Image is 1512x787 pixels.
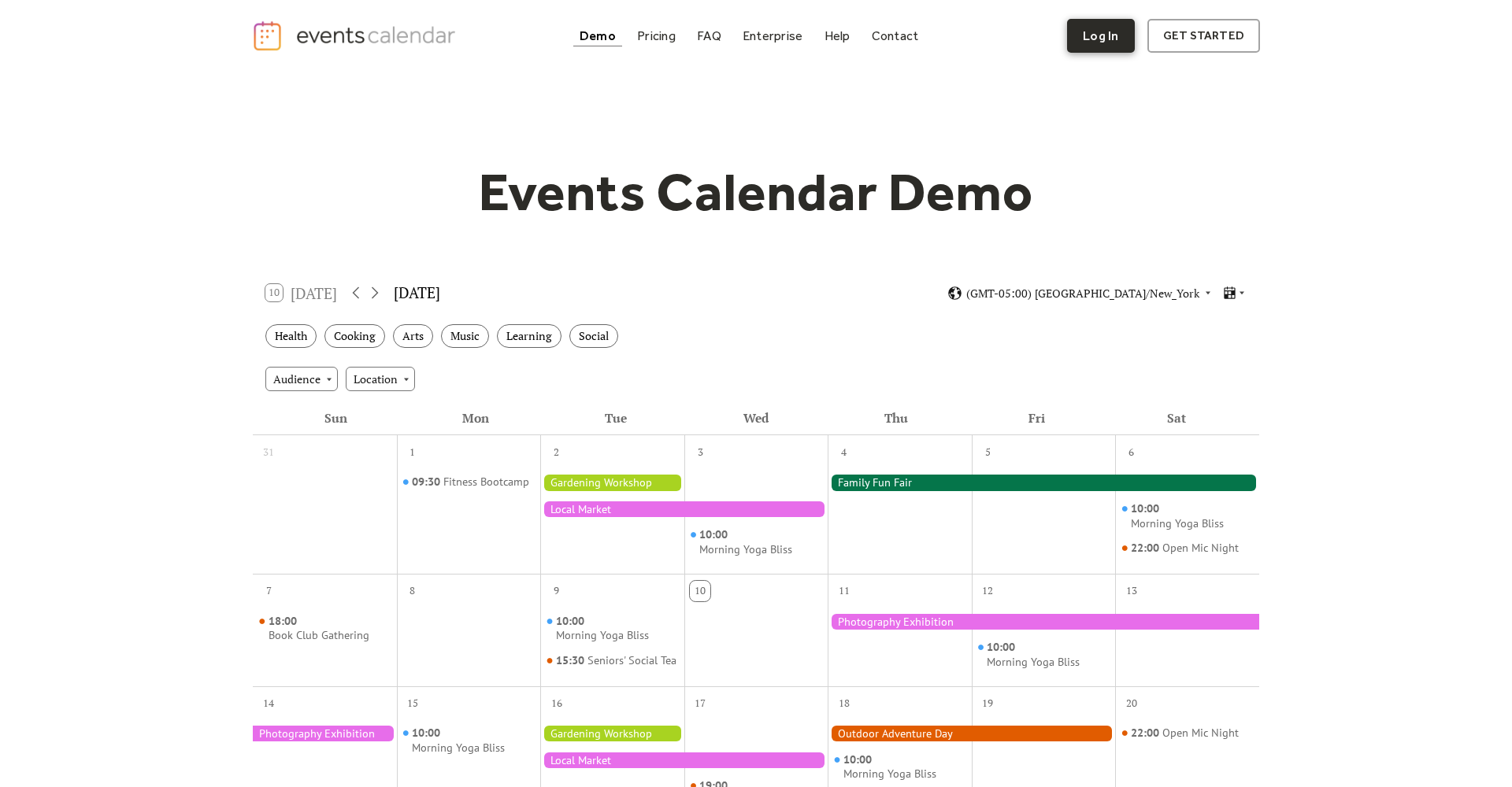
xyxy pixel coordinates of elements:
a: Contact [865,25,925,46]
div: Pricing [637,31,676,40]
a: get started [1147,19,1260,53]
div: Demo [580,31,616,40]
a: Enterprise [736,25,809,46]
a: Demo [573,25,622,46]
div: Enterprise [743,31,802,40]
h1: Events Calendar Demo [454,160,1058,224]
a: Help [818,25,857,46]
div: FAQ [697,31,721,40]
a: home [252,20,460,52]
div: Contact [872,31,919,40]
div: Help [825,31,850,40]
a: FAQ [691,25,728,46]
a: Pricing [631,25,682,46]
a: Log In [1067,19,1134,53]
